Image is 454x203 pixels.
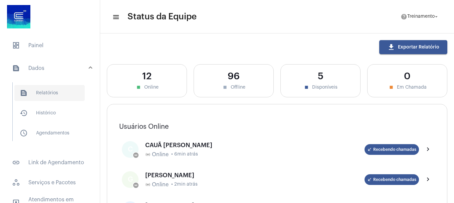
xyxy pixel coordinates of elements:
mat-expansion-panel-header: sidenav iconDados [4,58,100,79]
mat-icon: chevron_right [424,176,432,184]
div: 96 [201,71,267,82]
mat-icon: help [401,13,407,20]
mat-icon: chevron_right [424,145,432,154]
mat-icon: sidenav icon [20,109,28,117]
mat-icon: online_prediction [134,184,138,187]
span: Histórico [14,105,85,121]
div: Offline [201,84,267,90]
span: • 2min atrás [171,182,198,187]
mat-icon: call_received [367,147,372,152]
div: G [122,171,139,188]
div: 0 [374,71,440,82]
mat-chip: Recebendo chamadas [365,174,419,185]
mat-icon: sidenav icon [20,89,28,97]
div: Online [114,84,180,90]
span: Link de Agendamento [7,155,93,171]
mat-icon: online_prediction [145,182,151,187]
button: Treinamento [397,10,443,23]
mat-icon: online_prediction [145,152,151,157]
button: Exportar Relatório [379,40,447,54]
mat-icon: sidenav icon [12,64,20,72]
mat-panel-title: Dados [12,64,89,72]
div: Em Chamada [374,84,440,90]
div: sidenav iconDados [4,79,100,150]
div: CAUÃ [PERSON_NAME] [145,142,365,148]
div: C [122,141,139,158]
span: Online [152,182,169,188]
div: [PERSON_NAME] [145,172,365,179]
mat-icon: stop [136,84,142,90]
span: Treinamento [407,14,435,19]
div: 12 [114,71,180,82]
img: d4669ae0-8c07-2337-4f67-34b0df7f5ae4.jpeg [5,3,32,30]
mat-icon: sidenav icon [12,159,20,167]
h3: Usuários Online [119,123,435,130]
mat-icon: download [387,43,395,51]
mat-icon: sidenav icon [20,129,28,137]
span: Painel [7,37,93,54]
mat-icon: stop [303,84,309,90]
div: 5 [287,71,354,82]
div: Disponíveis [287,84,354,90]
span: Online [152,151,169,158]
mat-icon: stop [222,84,228,90]
span: Serviços e Pacotes [7,175,93,191]
span: Relatórios [14,85,85,101]
span: Agendamentos [14,125,85,141]
mat-icon: stop [388,84,394,90]
span: sidenav icon [12,179,20,187]
mat-icon: arrow_drop_down [433,14,439,20]
mat-chip: Recebendo chamadas [365,144,419,155]
mat-icon: call_received [367,177,372,182]
mat-icon: online_prediction [134,154,138,157]
span: Status da Equipe [128,11,197,22]
span: sidenav icon [12,41,20,49]
span: • 6min atrás [171,152,198,157]
span: Exportar Relatório [387,45,439,49]
mat-icon: sidenav icon [112,13,119,21]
